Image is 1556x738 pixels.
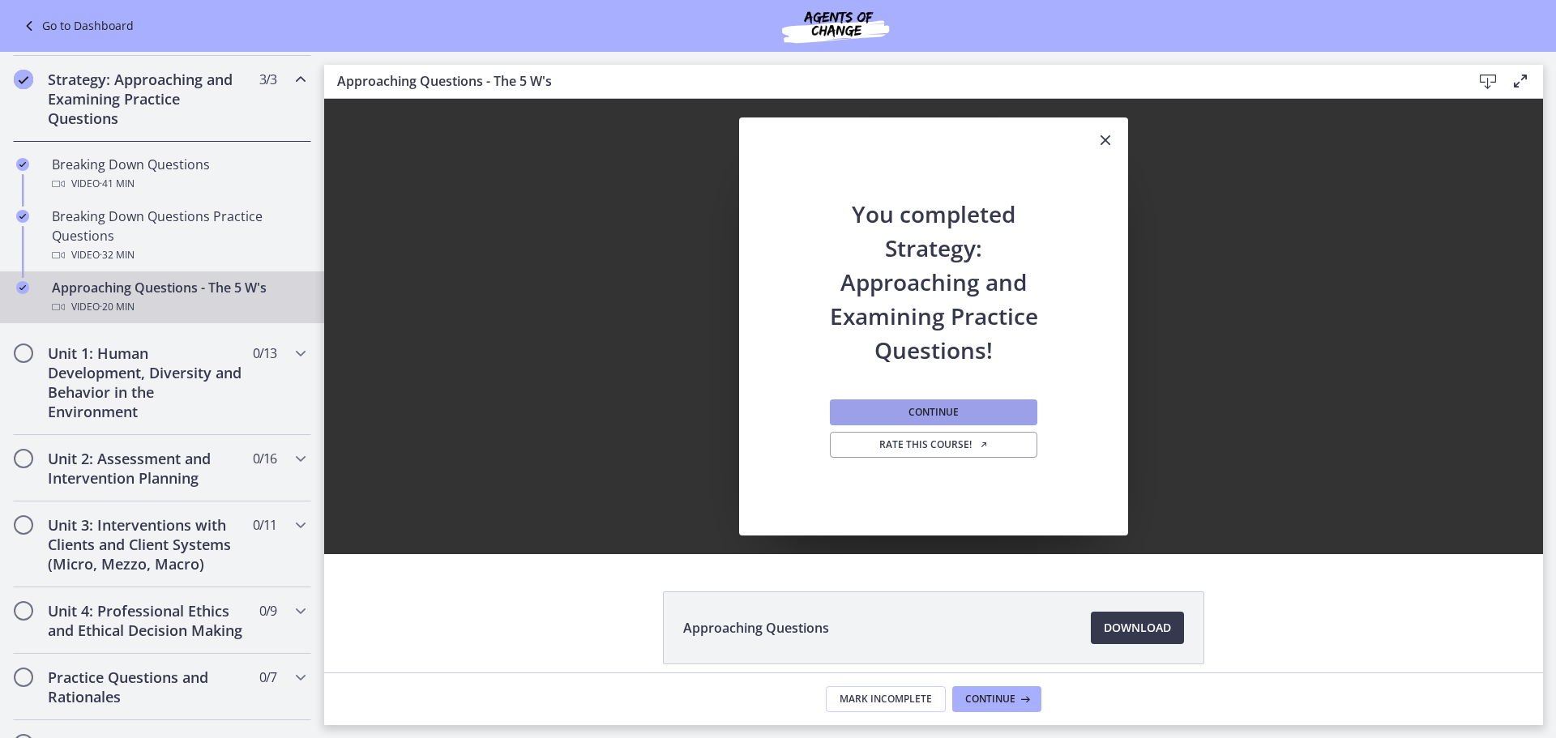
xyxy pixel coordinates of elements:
[19,16,134,36] a: Go to Dashboard
[1083,117,1128,164] button: Close
[738,6,933,45] img: Agents of Change Social Work Test Prep
[48,515,246,574] h2: Unit 3: Interventions with Clients and Client Systems (Micro, Mezzo, Macro)
[48,70,246,128] h2: Strategy: Approaching and Examining Practice Questions
[100,174,135,194] span: · 41 min
[52,155,305,194] div: Breaking Down Questions
[979,440,989,450] i: Opens in a new window
[16,281,29,294] i: Completed
[52,297,305,317] div: Video
[259,668,276,687] span: 0 / 7
[253,515,276,535] span: 0 / 11
[52,278,305,317] div: Approaching Questions - The 5 W's
[1104,618,1171,638] span: Download
[826,686,946,712] button: Mark Incomplete
[253,449,276,468] span: 0 / 16
[48,668,246,706] h2: Practice Questions and Rationales
[48,601,246,640] h2: Unit 4: Professional Ethics and Ethical Decision Making
[259,601,276,621] span: 0 / 9
[827,164,1041,367] h2: You completed Strategy: Approaching and Examining Practice Questions!
[52,245,305,265] div: Video
[100,245,135,265] span: · 32 min
[14,70,33,89] i: Completed
[48,343,246,421] h2: Unit 1: Human Development, Diversity and Behavior in the Environment
[879,438,989,451] span: Rate this course!
[52,174,305,194] div: Video
[16,210,29,223] i: Completed
[259,70,276,89] span: 3 / 3
[100,297,135,317] span: · 20 min
[952,686,1041,712] button: Continue
[840,693,932,706] span: Mark Incomplete
[683,618,829,638] span: Approaching Questions
[830,399,1037,425] button: Continue
[830,432,1037,458] a: Rate this course! Opens in a new window
[48,449,246,488] h2: Unit 2: Assessment and Intervention Planning
[908,406,959,419] span: Continue
[52,207,305,265] div: Breaking Down Questions Practice Questions
[253,343,276,363] span: 0 / 13
[16,158,29,171] i: Completed
[337,71,1446,91] h3: Approaching Questions - The 5 W's
[1091,612,1184,644] a: Download
[965,693,1015,706] span: Continue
